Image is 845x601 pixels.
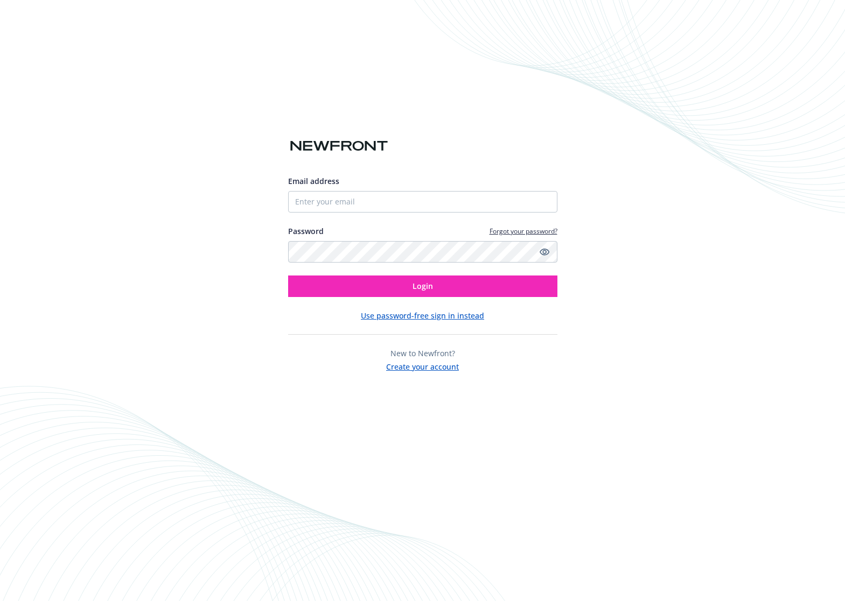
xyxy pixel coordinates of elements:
[288,191,557,213] input: Enter your email
[288,176,339,186] span: Email address
[413,281,433,291] span: Login
[288,275,557,297] button: Login
[288,137,390,155] img: Newfront logo
[288,241,557,263] input: Enter your password
[386,359,459,372] button: Create your account
[361,310,484,321] button: Use password-free sign in instead
[490,227,557,236] a: Forgot your password?
[288,225,324,237] label: Password
[538,245,551,258] a: Show password
[390,348,455,358] span: New to Newfront?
